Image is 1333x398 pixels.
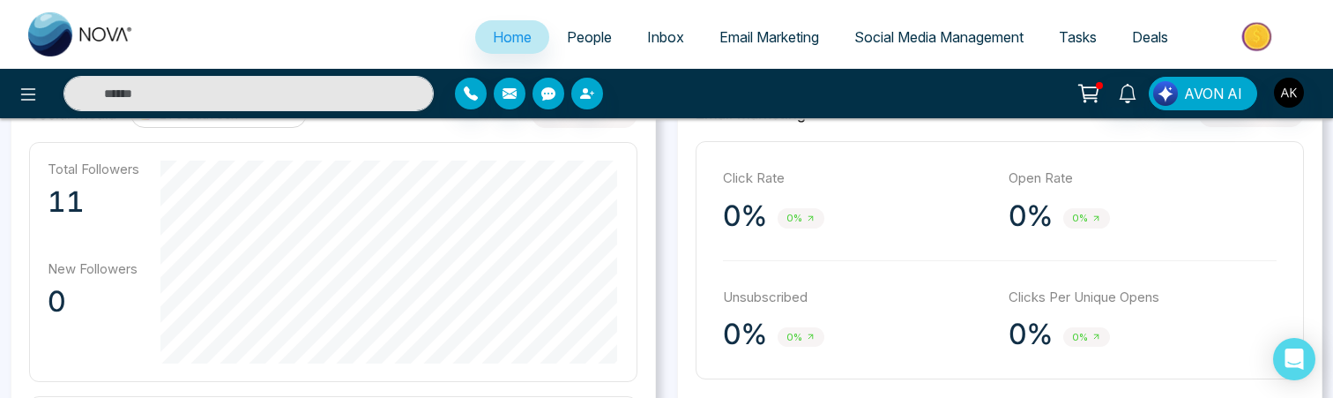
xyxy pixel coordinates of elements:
span: Social Media Management [854,28,1024,46]
p: Click Rate [723,169,991,189]
a: People [549,20,629,54]
p: Open Rate [1009,169,1277,189]
span: 0% [1063,327,1110,348]
p: 0% [723,317,767,352]
img: Lead Flow [1153,81,1178,106]
a: Deals [1114,20,1186,54]
span: Tasks [1059,28,1097,46]
img: User Avatar [1274,78,1304,108]
a: Home [475,20,549,54]
a: Email Marketing [702,20,837,54]
a: Social Media Management [837,20,1041,54]
span: Inbox [647,28,684,46]
p: 0 [48,284,139,319]
button: AVON AI [1149,77,1257,110]
p: 0% [723,199,767,234]
img: Market-place.gif [1195,17,1322,56]
p: Clicks Per Unique Opens [1009,288,1277,308]
p: Total Followers [48,161,139,177]
p: 0% [1009,317,1053,352]
span: 0% [778,208,824,229]
p: New Followers [48,260,139,277]
span: Email Marketing [719,28,819,46]
p: 11 [48,184,139,220]
p: 0% [1009,199,1053,234]
span: People [567,28,612,46]
span: 0% [778,327,824,348]
span: 0% [1063,208,1110,229]
a: Inbox [629,20,702,54]
a: Tasks [1041,20,1114,54]
span: AVON AI [1184,83,1242,104]
img: Nova CRM Logo [28,12,134,56]
span: Deals [1132,28,1168,46]
div: Open Intercom Messenger [1273,338,1315,380]
p: Unsubscribed [723,288,991,308]
span: Home [493,28,532,46]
